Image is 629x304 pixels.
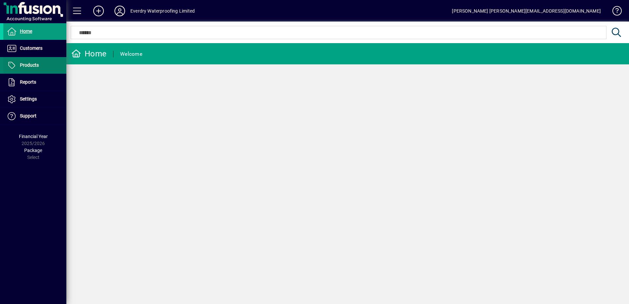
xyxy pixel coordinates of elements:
a: Settings [3,91,66,108]
span: Customers [20,45,42,51]
span: Financial Year [19,134,48,139]
span: Settings [20,96,37,102]
span: Home [20,29,32,34]
a: Support [3,108,66,124]
span: Reports [20,79,36,85]
button: Add [88,5,109,17]
span: Products [20,62,39,68]
button: Profile [109,5,130,17]
a: Knowledge Base [607,1,621,23]
span: Support [20,113,36,118]
div: Everdry Waterproofing Limited [130,6,195,16]
a: Reports [3,74,66,91]
div: Home [71,48,106,59]
a: Products [3,57,66,74]
div: Welcome [120,49,142,59]
div: [PERSON_NAME] [PERSON_NAME][EMAIL_ADDRESS][DOMAIN_NAME] [452,6,601,16]
span: Package [24,148,42,153]
a: Customers [3,40,66,57]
